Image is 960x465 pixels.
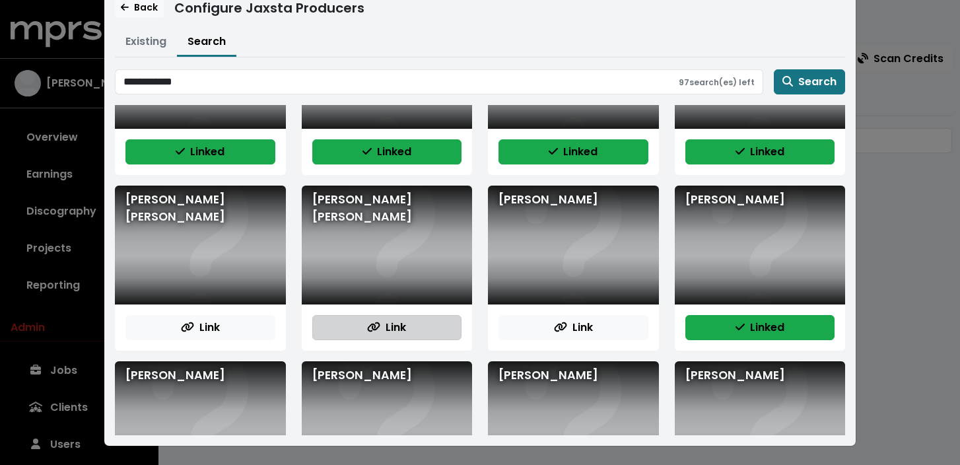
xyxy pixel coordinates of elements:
div: [PERSON_NAME] [488,186,659,304]
span: Link [181,320,220,335]
button: Search [177,28,236,57]
span: Linked [736,320,784,335]
button: Link [312,315,462,340]
button: Linked [498,139,648,164]
button: Linked [685,315,835,340]
span: Linked [176,144,224,159]
div: [PERSON_NAME] [PERSON_NAME] [115,186,286,304]
button: Linked [125,139,275,164]
input: Search jaxsta for producers [115,69,671,94]
button: Linked [312,139,462,164]
button: Link [498,315,648,340]
span: Link [367,320,406,335]
span: Linked [736,144,784,159]
small: 97 search(es) left [679,77,755,88]
span: Back [121,1,158,14]
button: Existing [115,28,177,55]
button: Link [125,315,275,340]
button: Linked [685,139,835,164]
span: Link [554,320,593,335]
div: [PERSON_NAME] [PERSON_NAME] [302,186,473,304]
span: Search [782,74,837,89]
span: Linked [362,144,411,159]
button: Search [774,69,845,94]
div: [PERSON_NAME] [675,186,846,304]
span: Linked [549,144,598,159]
